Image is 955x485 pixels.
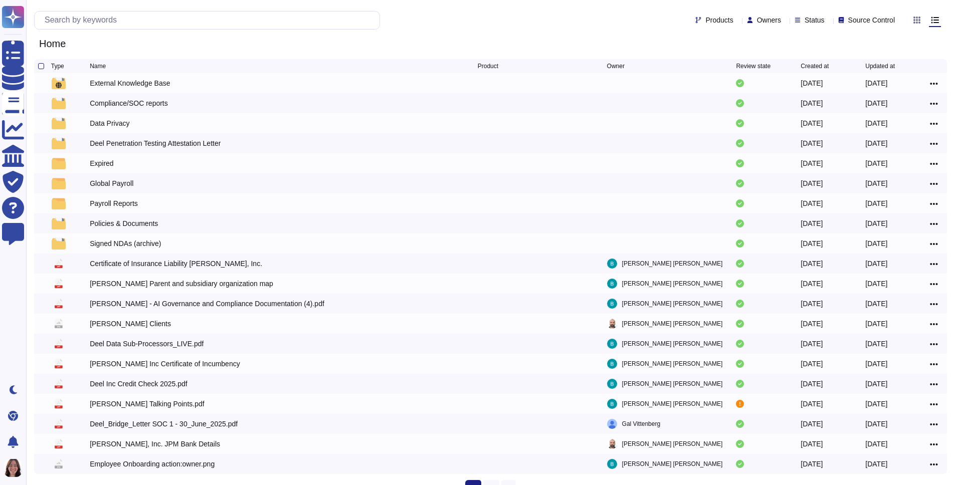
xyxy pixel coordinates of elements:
img: folder [52,197,66,209]
span: [PERSON_NAME] [PERSON_NAME] [622,379,723,389]
span: Source Control [848,17,895,24]
div: [DATE] [801,299,823,309]
img: user [607,259,617,269]
span: [PERSON_NAME] [PERSON_NAME] [622,259,723,269]
div: [DATE] [865,419,887,429]
div: [DATE] [801,459,823,469]
div: [DATE] [865,299,887,309]
img: folder [52,157,66,169]
span: [PERSON_NAME] [PERSON_NAME] [622,439,723,449]
div: [DATE] [801,359,823,369]
div: Certificate of Insurance Liability [PERSON_NAME], Inc. [90,259,262,269]
div: [DATE] [865,178,887,188]
div: Employee Onboarding action:owner.png [90,459,215,469]
span: Products [705,17,733,24]
img: user [607,319,617,329]
div: [DATE] [865,259,887,269]
img: user [607,299,617,309]
span: Name [90,63,106,69]
span: [PERSON_NAME] [PERSON_NAME] [622,359,723,369]
div: External Knowledge Base [90,78,170,88]
button: user [2,457,29,479]
div: [PERSON_NAME] - AI Governance and Compliance Documentation (4).pdf [90,299,324,309]
div: [DATE] [865,399,887,409]
div: Deel Inc Credit Check 2025.pdf [90,379,187,389]
div: [DATE] [801,259,823,269]
img: folder [52,97,66,109]
img: folder [52,77,66,89]
img: folder [52,117,66,129]
div: [DATE] [801,198,823,208]
div: [DATE] [801,339,823,349]
img: user [607,459,617,469]
span: Home [34,36,71,51]
div: [DATE] [865,339,887,349]
div: [DATE] [801,138,823,148]
div: [DATE] [865,379,887,389]
span: [PERSON_NAME] [PERSON_NAME] [622,459,723,469]
img: folder [52,177,66,189]
img: user [607,339,617,349]
div: [DATE] [865,98,887,108]
div: [DATE] [865,158,887,168]
span: Created at [801,63,829,69]
div: Global Payroll [90,178,133,188]
div: [DATE] [801,279,823,289]
div: Signed NDAs (archive) [90,238,161,249]
div: Payroll Reports [90,198,138,208]
div: Expired [90,158,113,168]
span: Review state [736,63,771,69]
span: [PERSON_NAME] [PERSON_NAME] [622,299,723,309]
div: [DATE] [801,419,823,429]
div: [DATE] [801,218,823,228]
div: [DATE] [801,439,823,449]
div: [DATE] [865,138,887,148]
img: folder [52,217,66,229]
div: [DATE] [865,359,887,369]
div: [DATE] [865,198,887,208]
input: Search by keywords [40,12,379,29]
img: user [4,459,22,477]
div: [DATE] [801,379,823,389]
div: [DATE] [801,178,823,188]
div: [DATE] [865,78,887,88]
span: Product [478,63,498,69]
div: [DATE] [801,399,823,409]
div: [DATE] [801,158,823,168]
span: [PERSON_NAME] [PERSON_NAME] [622,399,723,409]
div: Policies & Documents [90,218,158,228]
span: [PERSON_NAME] [PERSON_NAME] [622,339,723,349]
div: [DATE] [801,98,823,108]
img: user [607,359,617,369]
div: Deel_Bridge_Letter SOC 1 - 30_June_2025.pdf [90,419,238,429]
div: [DATE] [865,459,887,469]
div: [PERSON_NAME] Parent and subsidiary organization map [90,279,273,289]
img: user [607,399,617,409]
span: Updated at [865,63,895,69]
span: Type [51,63,64,69]
div: [DATE] [865,118,887,128]
div: [DATE] [801,238,823,249]
img: folder [52,137,66,149]
div: Deel Penetration Testing Attestation Letter [90,138,221,148]
div: [DATE] [865,279,887,289]
div: Data Privacy [90,118,129,128]
div: [DATE] [801,118,823,128]
span: Status [805,17,825,24]
div: [DATE] [865,439,887,449]
img: user [607,419,617,429]
div: [DATE] [801,319,823,329]
div: [PERSON_NAME] Clients [90,319,171,329]
div: Deel Data Sub-Processors_LIVE.pdf [90,339,204,349]
div: [PERSON_NAME] Talking Points.pdf [90,399,205,409]
div: Compliance/SOC reports [90,98,168,108]
div: [DATE] [865,238,887,249]
span: [PERSON_NAME] [PERSON_NAME] [622,319,723,329]
span: Owners [757,17,781,24]
img: user [607,279,617,289]
span: [PERSON_NAME] [PERSON_NAME] [622,279,723,289]
img: user [607,439,617,449]
div: [DATE] [801,78,823,88]
img: folder [52,237,66,250]
span: Gal Vittenberg [622,419,661,429]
